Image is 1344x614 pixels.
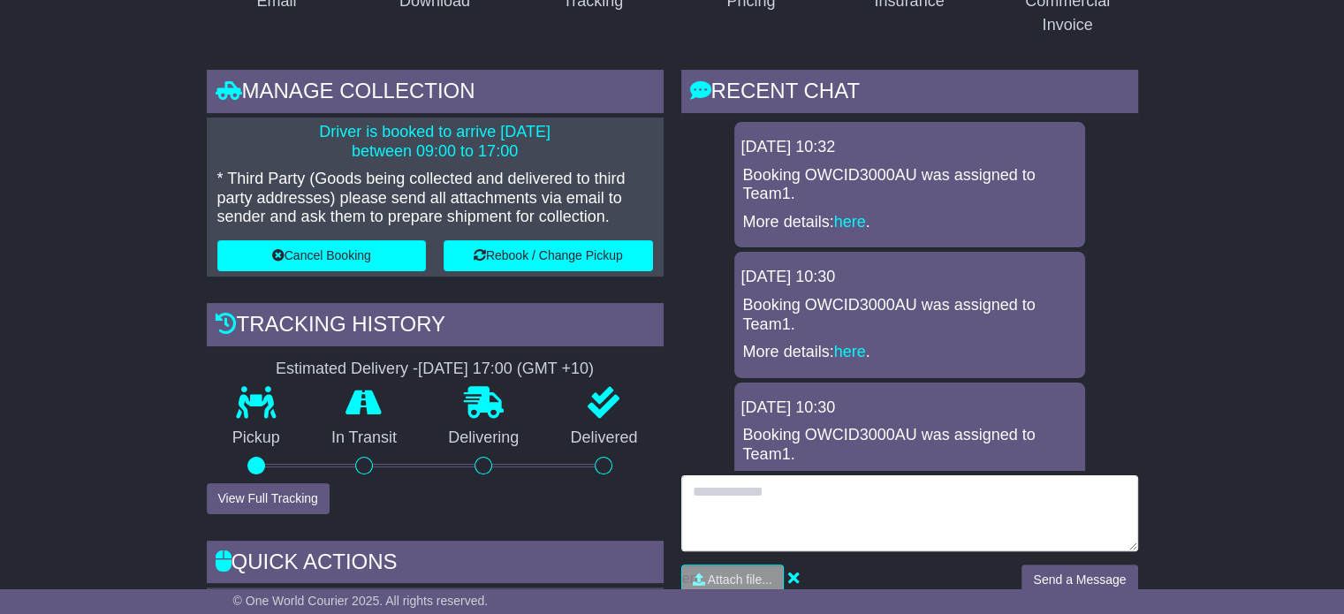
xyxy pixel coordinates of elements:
[306,428,422,448] p: In Transit
[741,138,1078,157] div: [DATE] 10:32
[743,213,1076,232] p: More details: .
[207,70,664,117] div: Manage collection
[741,398,1078,418] div: [DATE] 10:30
[743,166,1076,204] p: Booking OWCID3000AU was assigned to Team1.
[834,343,866,360] a: here
[1021,565,1137,595] button: Send a Message
[444,240,653,271] button: Rebook / Change Pickup
[743,426,1076,464] p: Booking OWCID3000AU was assigned to Team1.
[207,360,664,379] div: Estimated Delivery -
[743,343,1076,362] p: More details: .
[207,303,664,351] div: Tracking history
[217,123,653,161] p: Driver is booked to arrive [DATE] between 09:00 to 17:00
[834,213,866,231] a: here
[233,594,489,608] span: © One World Courier 2025. All rights reserved.
[207,428,306,448] p: Pickup
[217,170,653,227] p: * Third Party (Goods being collected and delivered to third party addresses) please send all atta...
[217,240,427,271] button: Cancel Booking
[743,296,1076,334] p: Booking OWCID3000AU was assigned to Team1.
[207,541,664,588] div: Quick Actions
[422,428,544,448] p: Delivering
[741,268,1078,287] div: [DATE] 10:30
[207,483,330,514] button: View Full Tracking
[681,70,1138,117] div: RECENT CHAT
[418,360,594,379] div: [DATE] 17:00 (GMT +10)
[544,428,663,448] p: Delivered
